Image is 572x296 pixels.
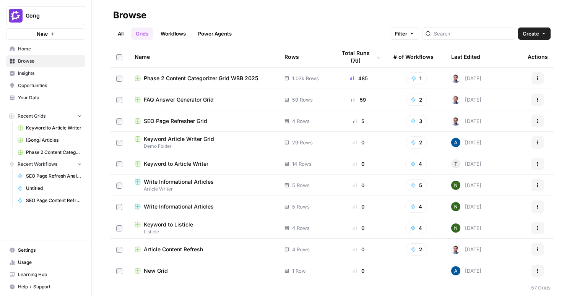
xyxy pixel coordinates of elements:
[144,160,208,168] span: Keyword to Article Writer
[292,246,310,253] span: 4 Rows
[406,243,427,256] button: 2
[292,224,310,232] span: 4 Rows
[135,246,272,253] a: Article Content Refresh
[6,159,85,170] button: Recent Workflows
[9,9,23,23] img: Gong Logo
[6,6,85,25] button: Workspace: Gong
[451,116,460,126] img: bf076u973kud3p63l3g8gndu11n6
[406,94,427,106] button: 2
[451,116,481,126] div: [DATE]
[393,46,434,67] div: # of Workflows
[451,74,481,83] div: [DATE]
[18,247,82,254] span: Settings
[6,269,85,281] a: Learning Hub
[406,179,427,191] button: 5
[292,74,319,82] span: 1.03k Rows
[336,267,381,275] div: 0
[18,113,45,120] span: Recent Grids
[451,223,481,233] div: [DATE]
[451,202,460,211] img: g4o9tbhziz0738ibrok3k9f5ina6
[14,134,85,146] a: [Gong] Articles
[193,27,236,40] a: Power Agents
[390,27,419,40] button: Filter
[135,74,272,82] a: Phase 2 Content Categorizer Grid WBB 2025
[135,117,272,125] a: SEO Page Refresher Grid
[26,149,82,156] span: Phase 2 Content Categorizer Grid WBB 2025
[284,46,299,67] div: Rows
[18,45,82,52] span: Home
[144,267,168,275] span: New Grid
[451,266,460,275] img: he81ibor8lsei4p3qvg4ugbvimgp
[406,115,427,127] button: 3
[451,95,460,104] img: bf076u973kud3p63l3g8gndu11n6
[135,178,272,192] a: Write Informational ArticlesArticle Writer
[14,194,85,207] a: SEO Page Content Refresher
[528,46,548,67] div: Actions
[451,181,460,190] img: g4o9tbhziz0738ibrok3k9f5ina6
[405,222,427,234] button: 4
[292,203,310,210] span: 5 Rows
[18,94,82,101] span: Your Data
[451,74,460,83] img: bf076u973kud3p63l3g8gndu11n6
[6,110,85,122] button: Recent Grids
[18,82,82,89] span: Opportunities
[336,117,381,125] div: 5
[113,27,128,40] a: All
[14,170,85,182] a: SEO Page Refresh Analysis
[454,160,457,168] span: T
[336,74,381,82] div: 485
[451,245,460,254] img: bf076u973kud3p63l3g8gndu11n6
[451,223,460,233] img: g4o9tbhziz0738ibrok3k9f5ina6
[336,224,381,232] div: 0
[135,203,272,210] a: Write Informational Articles
[144,135,214,143] span: Keyword Article Writer Grid
[156,27,190,40] a: Workflows
[18,70,82,77] span: Insights
[14,182,85,194] a: Untitled
[292,96,313,104] span: 59 Rows
[135,46,272,67] div: Name
[451,46,480,67] div: Last Edited
[6,79,85,92] a: Opportunities
[6,67,85,79] a: Insights
[451,266,481,275] div: [DATE]
[451,138,481,147] div: [DATE]
[135,228,272,235] span: Listicle
[18,271,82,278] span: Learning Hub
[336,246,381,253] div: 0
[14,146,85,159] a: Phase 2 Content Categorizer Grid WBB 2025
[6,92,85,104] a: Your Data
[292,139,313,146] span: 29 Rows
[395,30,407,37] span: Filter
[144,203,214,210] span: Write Informational Articles
[336,160,381,168] div: 0
[451,202,481,211] div: [DATE]
[451,181,481,190] div: [DATE]
[144,96,214,104] span: FAQ Answer Generator Grid
[14,122,85,134] a: Keyword to Article Writer
[406,72,427,84] button: 1
[135,135,272,150] a: Keyword Article Writer GridDemo Folder
[292,181,310,189] span: 5 Rows
[135,186,272,192] span: Article Writer
[451,138,460,147] img: he81ibor8lsei4p3qvg4ugbvimgp
[336,181,381,189] div: 0
[336,46,381,67] div: Total Runs (7d)
[144,117,207,125] span: SEO Page Refresher Grid
[26,185,82,192] span: Untitled
[26,137,82,144] span: [Gong] Articles
[292,160,312,168] span: 14 Rows
[113,9,146,21] div: Browse
[18,283,82,290] span: Help + Support
[135,267,272,275] a: New Grid
[131,27,153,40] a: Grids
[18,259,82,266] span: Usage
[18,161,57,168] span: Recent Workflows
[405,201,427,213] button: 4
[37,30,48,38] span: New
[6,256,85,269] a: Usage
[292,267,306,275] span: 1 Row
[531,284,551,291] div: 57 Grids
[518,27,551,40] button: Create
[336,203,381,210] div: 0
